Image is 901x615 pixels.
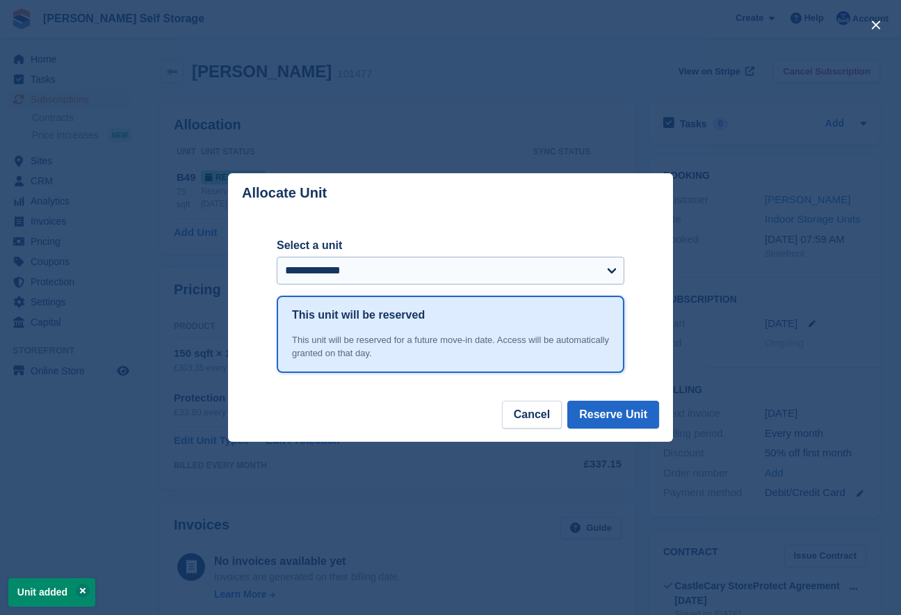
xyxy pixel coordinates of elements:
button: close [865,14,887,36]
label: Select a unit [277,237,624,254]
div: This unit will be reserved for a future move-in date. Access will be automatically granted on tha... [292,333,609,360]
p: Allocate Unit [242,185,327,201]
h1: This unit will be reserved [292,307,425,324]
button: Reserve Unit [567,401,659,429]
button: Cancel [502,401,562,429]
p: Unit added [8,578,95,607]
